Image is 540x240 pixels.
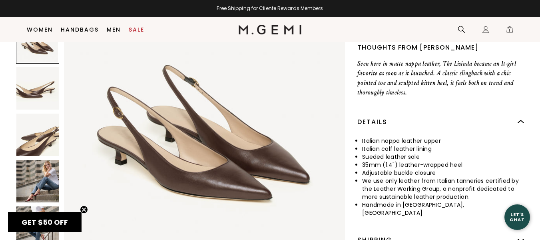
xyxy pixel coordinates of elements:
a: Women [27,26,53,33]
a: Men [107,26,121,33]
img: M.Gemi [239,25,301,34]
img: The Lisinda [16,114,59,156]
img: The Lisinda [16,160,59,202]
img: The Lisinda [16,67,59,110]
li: Italian calf leather lining [362,145,524,153]
a: Sale [129,26,144,33]
li: We use only leather from Italian tanneries certified by the Leather Working Group, a nonprofit de... [362,177,524,201]
div: Details [357,107,524,137]
div: GET $50 OFFClose teaser [8,212,82,232]
li: Handmade in [GEOGRAPHIC_DATA], [GEOGRAPHIC_DATA] [362,201,524,217]
li: Adjustable buckle closure [362,169,524,177]
li: Italian nappa leather upper [362,137,524,145]
li: 35mm (1.4") leather-wrapped heel [362,161,524,169]
span: 1 [506,27,514,35]
li: Sueded leather sole [362,153,524,161]
span: GET $50 OFF [22,217,68,227]
div: Let's Chat [504,212,530,222]
a: Handbags [61,26,99,33]
button: Close teaser [80,206,88,214]
div: Thoughts from [PERSON_NAME] [357,43,524,52]
p: Seen here in matte nappa leather, The Lisinda became an It-girl favorite as soon as it launched. ... [357,59,524,97]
